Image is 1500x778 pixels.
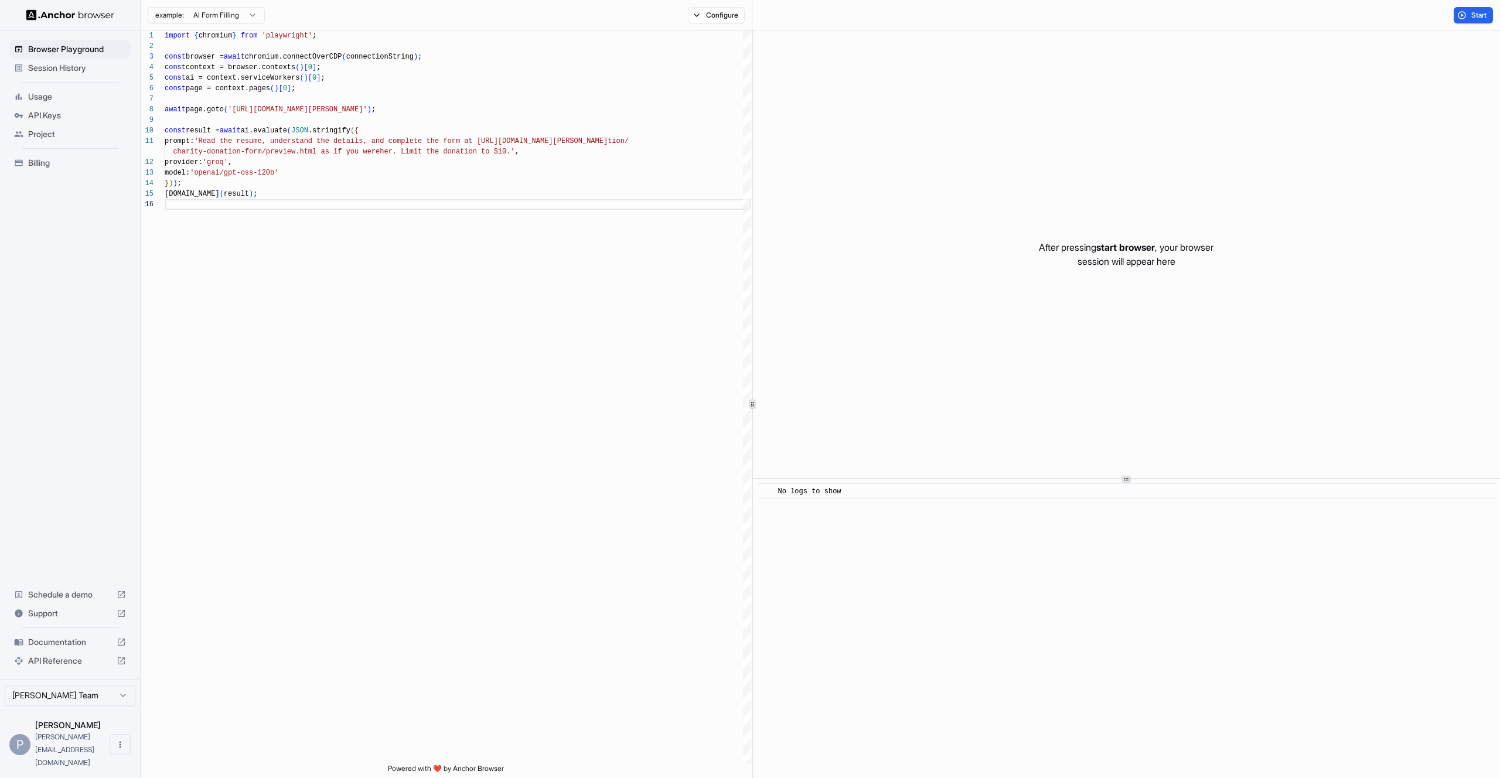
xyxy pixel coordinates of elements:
span: Browser Playground [28,43,126,55]
span: ( [224,105,228,114]
span: ) [274,84,278,93]
div: 10 [141,125,154,136]
span: Billing [28,157,126,169]
span: Start [1471,11,1488,20]
span: result = [186,127,220,135]
span: await [220,127,241,135]
span: 0 [308,63,312,71]
div: 6 [141,83,154,94]
span: ; [316,63,321,71]
div: Documentation [9,633,131,651]
span: Usage [28,91,126,103]
span: .stringify [308,127,350,135]
div: 12 [141,157,154,168]
span: ( [350,127,354,135]
span: Schedule a demo [28,589,112,600]
img: Anchor Logo [26,9,114,21]
span: Pranav Putta [35,720,101,730]
span: ; [418,53,422,61]
span: ) [173,179,177,187]
span: const [165,74,186,82]
span: ​ [763,486,769,497]
span: await [165,105,186,114]
span: [ [278,84,282,93]
span: from [241,32,258,40]
span: } [165,179,169,187]
div: 14 [141,178,154,189]
span: ; [178,179,182,187]
span: result [224,190,249,198]
p: After pressing , your browser session will appear here [1039,240,1213,268]
span: page = context.pages [186,84,270,93]
span: connectionString [346,53,414,61]
div: Project [9,125,131,144]
span: chromium [199,32,233,40]
div: Billing [9,153,131,172]
span: ; [291,84,295,93]
span: const [165,84,186,93]
span: { [194,32,198,40]
span: JSON [291,127,308,135]
span: [ [304,63,308,71]
span: ) [367,105,371,114]
span: browser = [186,53,224,61]
span: prompt: [165,137,194,145]
span: await [224,53,245,61]
div: API Keys [9,106,131,125]
div: Usage [9,87,131,106]
span: ( [342,53,346,61]
span: Session History [28,62,126,74]
button: Start [1454,7,1493,23]
span: provider: [165,158,203,166]
span: ( [220,190,224,198]
span: const [165,53,186,61]
span: ) [414,53,418,61]
div: 4 [141,62,154,73]
div: Support [9,604,131,623]
div: API Reference [9,651,131,670]
span: 0 [283,84,287,93]
span: charity-donation-form/preview.html as if you were [173,148,380,156]
span: API Keys [28,110,126,121]
span: ai.evaluate [241,127,287,135]
span: API Reference [28,655,112,667]
span: const [165,127,186,135]
span: page.goto [186,105,224,114]
span: model: [165,169,190,177]
span: chromium.connectOverCDP [245,53,342,61]
div: P [9,734,30,755]
span: const [165,63,186,71]
span: import [165,32,190,40]
span: '[URL][DOMAIN_NAME][PERSON_NAME]' [228,105,367,114]
div: 15 [141,189,154,199]
div: 11 [141,136,154,146]
span: 'openai/gpt-oss-120b' [190,169,278,177]
div: Schedule a demo [9,585,131,604]
span: ) [249,190,253,198]
span: ; [321,74,325,82]
span: ( [299,74,304,82]
span: { [354,127,359,135]
button: Open menu [110,734,131,755]
span: example: [155,11,184,20]
span: Documentation [28,636,112,648]
div: 13 [141,168,154,178]
div: 7 [141,94,154,104]
span: lete the form at [URL][DOMAIN_NAME][PERSON_NAME] [405,137,608,145]
div: 3 [141,52,154,62]
button: Configure [688,7,745,23]
span: ( [270,84,274,93]
span: tion/ [608,137,629,145]
span: No logs to show [778,487,841,496]
span: , [515,148,519,156]
div: Session History [9,59,131,77]
span: ; [253,190,257,198]
span: ; [312,32,316,40]
span: Project [28,128,126,140]
span: ) [304,74,308,82]
span: [ [308,74,312,82]
span: 'Read the resume, understand the details, and comp [194,137,405,145]
span: [DOMAIN_NAME] [165,190,220,198]
span: pranav@plato.so [35,732,94,767]
span: ( [295,63,299,71]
